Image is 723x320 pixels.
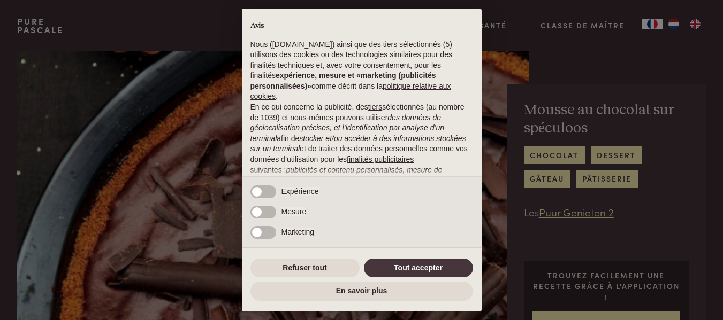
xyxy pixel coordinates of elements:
span: Marketing [281,228,314,236]
button: finalités publicitaires [347,154,414,165]
p: Nous ([DOMAIN_NAME]) ainsi que des tiers sélectionnés (5) utilisons des cookies ou des technologi... [250,40,473,103]
em: stocker et/ou accéder à des informations stockées sur un terminal [250,134,466,153]
span: Mesure [281,207,307,216]
h2: Avis [250,21,473,31]
button: Refuser tout [250,259,360,278]
button: En savoir plus [250,282,473,301]
em: des données de géolocalisation précises, et l’identification par analyse d’un terminal [250,113,445,143]
button: Tout accepter [364,259,473,278]
span: Expérience [281,187,319,196]
button: tiers [368,102,382,113]
em: publicités et contenu personnalisés, mesure de performance des publicités et du contenu, études d... [250,166,461,195]
strong: expérience, mesure et «marketing (publicités personnalisées)» [250,71,436,90]
p: En ce qui concerne la publicité, des sélectionnés (au nombre de 1039) et nous-mêmes pouvons utili... [250,102,473,196]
